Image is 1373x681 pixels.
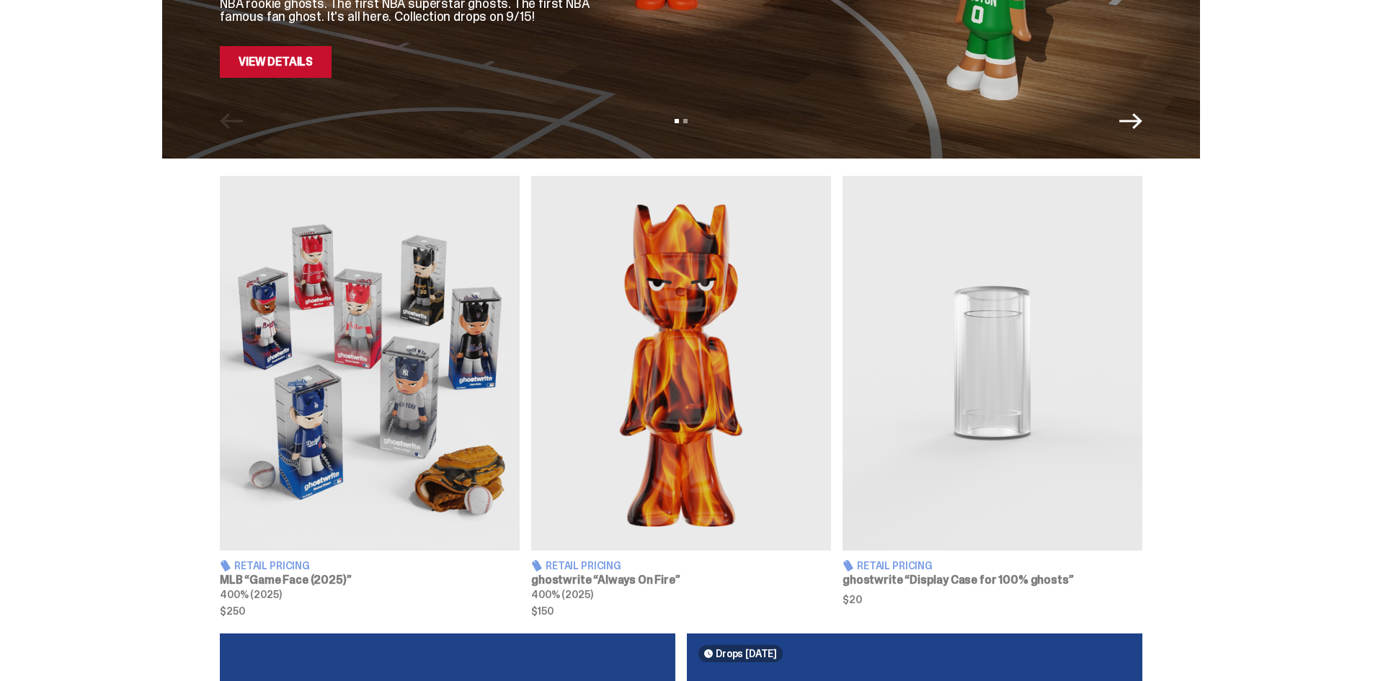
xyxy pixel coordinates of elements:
button: View slide 1 [675,119,679,123]
h3: ghostwrite “Always On Fire” [531,574,831,586]
span: Retail Pricing [546,561,621,571]
span: Drops [DATE] [716,648,777,659]
button: View slide 2 [683,119,688,123]
span: $150 [531,606,831,616]
a: Always On Fire Retail Pricing [531,176,831,616]
span: Retail Pricing [234,561,310,571]
h3: ghostwrite “Display Case for 100% ghosts” [843,574,1142,586]
span: $20 [843,595,1142,605]
img: Always On Fire [531,176,831,551]
img: Display Case for 100% ghosts [843,176,1142,551]
a: Display Case for 100% ghosts Retail Pricing [843,176,1142,616]
span: 400% (2025) [220,588,281,601]
button: Next [1119,110,1142,133]
a: Game Face (2025) Retail Pricing [220,176,520,616]
span: $250 [220,606,520,616]
a: View Details [220,46,332,78]
h3: MLB “Game Face (2025)” [220,574,520,586]
img: Game Face (2025) [220,176,520,551]
span: 400% (2025) [531,588,592,601]
span: Retail Pricing [857,561,933,571]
